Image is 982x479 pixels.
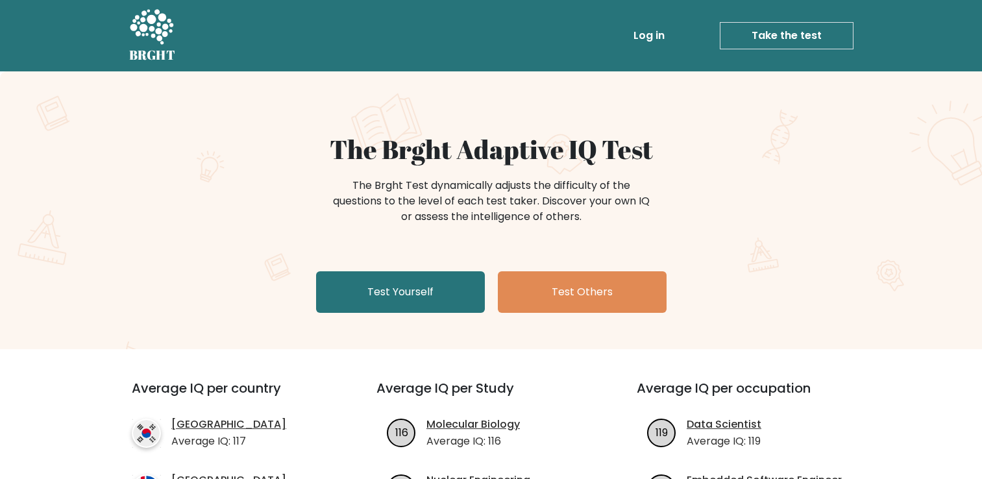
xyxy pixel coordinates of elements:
[129,47,176,63] h5: BRGHT
[329,178,654,225] div: The Brght Test dynamically adjusts the difficulty of the questions to the level of each test take...
[498,271,667,313] a: Test Others
[175,134,808,165] h1: The Brght Adaptive IQ Test
[656,424,668,439] text: 119
[376,380,606,411] h3: Average IQ per Study
[426,417,520,432] a: Molecular Biology
[132,419,161,448] img: country
[395,424,408,439] text: 116
[171,417,286,432] a: [GEOGRAPHIC_DATA]
[637,380,866,411] h3: Average IQ per occupation
[628,23,670,49] a: Log in
[316,271,485,313] a: Test Yourself
[132,380,330,411] h3: Average IQ per country
[426,434,520,449] p: Average IQ: 116
[687,434,761,449] p: Average IQ: 119
[687,417,761,432] a: Data Scientist
[720,22,853,49] a: Take the test
[129,5,176,66] a: BRGHT
[171,434,286,449] p: Average IQ: 117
